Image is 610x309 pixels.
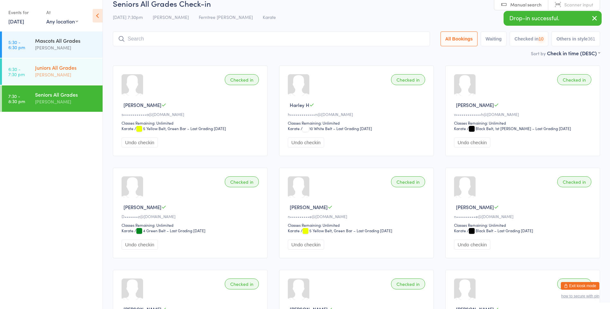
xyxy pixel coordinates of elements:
[557,176,591,187] div: Checked in
[225,176,259,187] div: Checked in
[454,111,593,117] div: v•••••••••••••h@[DOMAIN_NAME]
[454,228,466,233] div: Karate
[122,240,158,250] button: Undo checkin
[2,58,103,85] a: 6:30 -7:30 pmJuniors All Grades[PERSON_NAME]
[123,102,161,108] span: [PERSON_NAME]
[35,98,97,105] div: [PERSON_NAME]
[122,214,261,219] div: D•••••••z@[DOMAIN_NAME]
[454,137,490,147] button: Undo checkin
[8,40,25,50] time: 5:30 - 6:30 pm
[557,278,591,289] div: Checked in
[290,102,309,108] span: Harley H
[134,228,205,233] span: / 4 Green Belt – Last Grading [DATE]
[288,228,300,233] div: Karate
[467,228,533,233] span: / Black Belt – Last Grading [DATE]
[35,44,97,51] div: [PERSON_NAME]
[199,14,253,20] span: Ferntree [PERSON_NAME]
[454,214,593,219] div: n••••••••••e@[DOMAIN_NAME]
[561,282,599,290] button: Exit kiosk mode
[467,126,571,131] span: / Black Belt, 1st [PERSON_NAME] – Last Grading [DATE]
[441,31,478,46] button: All Bookings
[153,14,189,20] span: [PERSON_NAME]
[2,85,103,112] a: 7:30 -8:30 pmSeniors All Grades[PERSON_NAME]
[113,31,430,46] input: Search
[225,74,259,85] div: Checked in
[288,111,427,117] div: h•••••••••••••n@[DOMAIN_NAME]
[454,240,490,250] button: Undo checkin
[122,111,261,117] div: s••••••••••••a@[DOMAIN_NAME]
[288,240,324,250] button: Undo checkin
[454,222,593,228] div: Classes Remaining: Unlimited
[122,120,261,126] div: Classes Remaining: Unlimited
[35,37,97,44] div: Mascots All Grades
[263,14,276,20] span: Karate
[123,204,161,210] span: [PERSON_NAME]
[391,278,425,289] div: Checked in
[46,18,78,25] div: Any location
[391,176,425,187] div: Checked in
[481,31,506,46] button: Waiting
[35,64,97,71] div: Juniors All Grades
[122,137,158,147] button: Undo checkin
[134,126,226,131] span: / 5 Yellow Belt, Green Bar – Last Grading [DATE]
[547,49,600,57] div: Check in time (DESC)
[288,120,427,126] div: Classes Remaining: Unlimited
[113,14,143,20] span: [DATE] 7:30pm
[122,222,261,228] div: Classes Remaining: Unlimited
[301,126,372,131] span: / 10 White Belt – Last Grading [DATE]
[35,91,97,98] div: Seniors All Grades
[290,204,328,210] span: [PERSON_NAME]
[8,7,40,18] div: Events for
[46,7,78,18] div: At
[2,31,103,58] a: 5:30 -6:30 pmMascots All Grades[PERSON_NAME]
[122,126,133,131] div: Karate
[454,120,593,126] div: Classes Remaining: Unlimited
[561,294,599,298] button: how to secure with pin
[557,74,591,85] div: Checked in
[504,11,602,26] div: Drop-in successful.
[454,126,466,131] div: Karate
[288,214,427,219] div: n••••••••••e@[DOMAIN_NAME]
[588,36,595,41] div: 361
[288,137,324,147] button: Undo checkin
[288,126,300,131] div: Karate
[539,36,544,41] div: 10
[288,222,427,228] div: Classes Remaining: Unlimited
[456,102,494,108] span: [PERSON_NAME]
[564,1,593,8] span: Scanner input
[531,50,546,57] label: Sort by
[8,93,25,104] time: 7:30 - 8:30 pm
[391,74,425,85] div: Checked in
[301,228,392,233] span: / 5 Yellow Belt, Green Bar – Last Grading [DATE]
[510,1,542,8] span: Manual search
[8,66,25,77] time: 6:30 - 7:30 pm
[122,228,133,233] div: Karate
[225,278,259,289] div: Checked in
[510,31,548,46] button: Checked in10
[456,204,494,210] span: [PERSON_NAME]
[551,31,600,46] button: Others in style361
[8,18,24,25] a: [DATE]
[35,71,97,78] div: [PERSON_NAME]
